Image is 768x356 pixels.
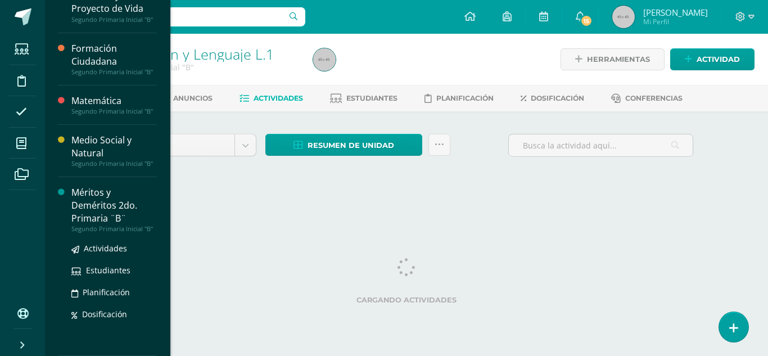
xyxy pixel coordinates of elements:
[71,94,157,115] a: MatemáticaSegundo Primaria Inicial "B"
[561,48,665,70] a: Herramientas
[120,134,256,156] a: Unidad 4
[71,42,157,76] a: Formación CiudadanaSegundo Primaria Inicial "B"
[88,62,300,73] div: Segundo Primaria Inicial 'B'
[120,296,693,304] label: Cargando actividades
[254,94,303,102] span: Actividades
[346,94,397,102] span: Estudiantes
[531,94,584,102] span: Dosificación
[83,287,130,298] span: Planificación
[643,7,708,18] span: [PERSON_NAME]
[697,49,740,70] span: Actividad
[330,89,397,107] a: Estudiantes
[71,94,157,107] div: Matemática
[670,48,755,70] a: Actividad
[580,15,593,27] span: 15
[265,134,422,156] a: Resumen de unidad
[71,186,157,233] a: Méritos y Deméritos 2do. Primaria ¨B¨Segundo Primaria Inicial "B"
[436,94,494,102] span: Planificación
[71,308,157,321] a: Dosificación
[611,89,683,107] a: Conferencias
[158,89,213,107] a: Anuncios
[587,49,650,70] span: Herramientas
[240,89,303,107] a: Actividades
[521,89,584,107] a: Dosificación
[52,7,305,26] input: Busca un usuario...
[88,46,300,62] h1: Comunicación y Lenguaje L.1
[71,134,157,160] div: Medio Social y Natural
[86,265,130,276] span: Estudiantes
[173,94,213,102] span: Anuncios
[71,160,157,168] div: Segundo Primaria Inicial "B"
[424,89,494,107] a: Planificación
[612,6,635,28] img: 45x45
[71,242,157,255] a: Actividades
[71,16,157,24] div: Segundo Primaria Inicial "B"
[84,243,127,254] span: Actividades
[71,186,157,225] div: Méritos y Deméritos 2do. Primaria ¨B¨
[71,68,157,76] div: Segundo Primaria Inicial "B"
[313,48,336,71] img: 45x45
[82,309,127,319] span: Dosificación
[643,17,708,26] span: Mi Perfil
[71,42,157,68] div: Formación Ciudadana
[71,134,157,168] a: Medio Social y NaturalSegundo Primaria Inicial "B"
[88,44,274,64] a: Comunicación y Lenguaje L.1
[308,135,394,156] span: Resumen de unidad
[509,134,693,156] input: Busca la actividad aquí...
[129,134,226,156] span: Unidad 4
[71,225,157,233] div: Segundo Primaria Inicial "B"
[71,264,157,277] a: Estudiantes
[625,94,683,102] span: Conferencias
[71,286,157,299] a: Planificación
[71,107,157,115] div: Segundo Primaria Inicial "B"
